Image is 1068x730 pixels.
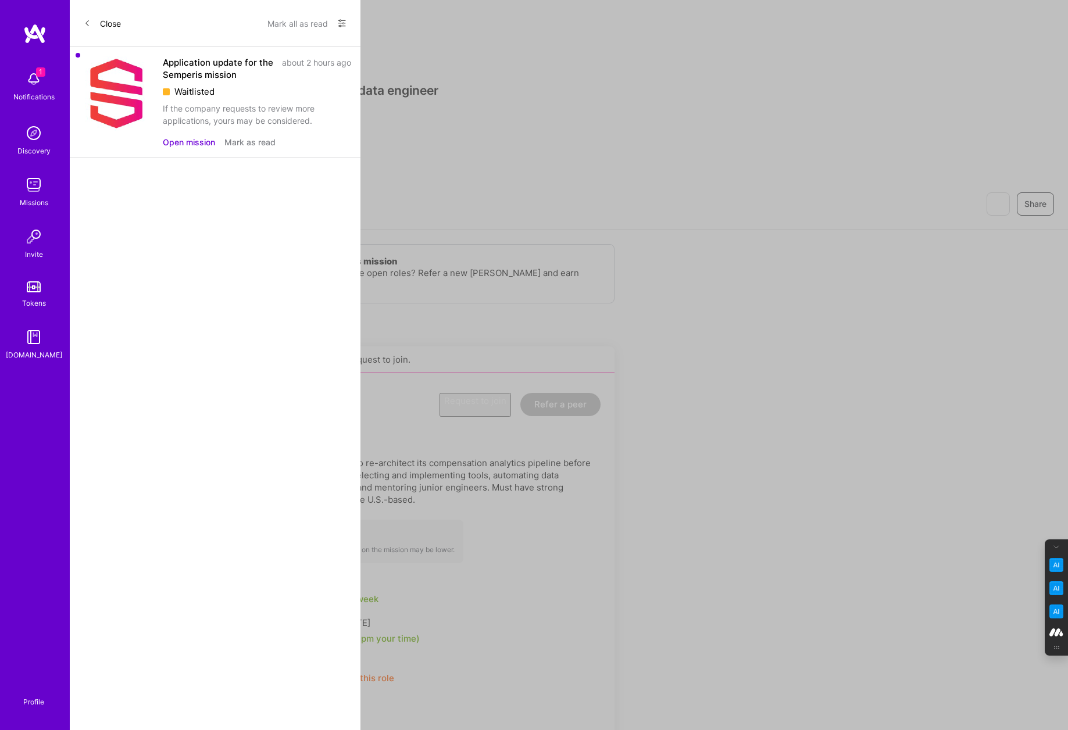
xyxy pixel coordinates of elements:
img: logo [23,23,47,44]
button: Mark all as read [267,14,328,33]
a: Profile [19,684,48,707]
button: Mark as read [224,136,276,148]
img: Key Point Extractor icon [1049,558,1063,572]
img: Email Tone Analyzer icon [1049,581,1063,595]
div: about 2 hours ago [282,56,351,81]
button: Open mission [163,136,215,148]
div: Discovery [17,145,51,157]
div: Application update for the Semperis mission [163,56,275,81]
div: [DOMAIN_NAME] [6,349,62,361]
img: bell [22,67,45,91]
div: Tokens [22,297,46,309]
img: tokens [27,281,41,292]
div: Notifications [13,91,55,103]
span: 1 [36,67,45,77]
div: If the company requests to review more applications, yours may be considered. [163,102,351,127]
img: guide book [22,325,45,349]
img: discovery [22,121,45,145]
img: Invite [22,225,45,248]
img: Company Logo [79,56,153,131]
div: Profile [23,696,44,707]
div: Waitlisted [163,85,351,98]
div: Invite [25,248,43,260]
button: Close [84,14,121,33]
div: Missions [20,196,48,209]
img: teamwork [22,173,45,196]
img: Jargon Buster icon [1049,604,1063,618]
